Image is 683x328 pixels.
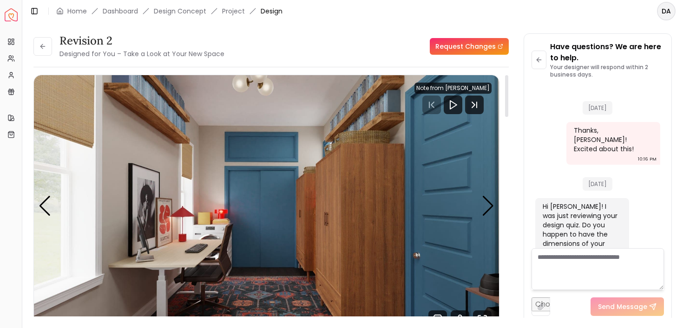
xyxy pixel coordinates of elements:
a: Home [67,6,87,16]
li: Design Concept [154,6,206,16]
svg: Next Track [465,96,484,114]
a: Dashboard [103,6,138,16]
span: DA [658,3,675,19]
p: Your designer will respond within 2 business days. [550,64,664,78]
span: [DATE] [583,177,612,191]
nav: breadcrumb [56,6,282,16]
div: Previous slide [39,196,51,216]
a: Project [222,6,245,16]
small: Designed for You – Take a Look at Your New Space [59,49,224,58]
span: Design [261,6,282,16]
span: [DATE] [583,101,612,115]
a: Spacejoy [5,8,18,21]
div: Thanks, [PERSON_NAME]! Excited about this! [574,126,651,154]
div: Next slide [482,196,494,216]
div: Note from [PERSON_NAME] [414,83,492,94]
button: DA [657,2,676,20]
p: Have questions? We are here to help. [550,41,664,64]
h3: Revision 2 [59,33,224,48]
svg: Play [447,99,459,110]
div: Hi [PERSON_NAME]! I was just reviewing your design quiz. Do you happen to have the dimensions of ... [543,202,620,304]
div: 10:16 PM [638,154,657,164]
img: Spacejoy Logo [5,8,18,21]
a: Request Changes [430,38,509,55]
